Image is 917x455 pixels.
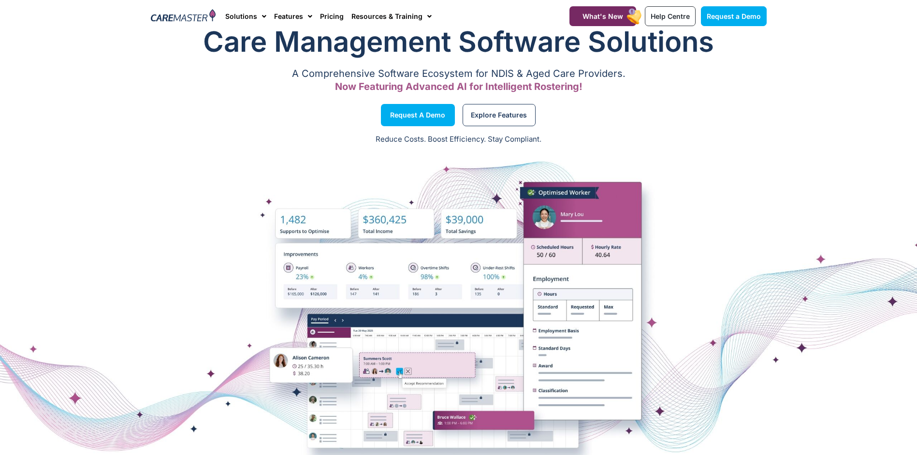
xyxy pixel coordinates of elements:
[471,113,527,117] span: Explore Features
[582,12,623,20] span: What's New
[651,12,690,20] span: Help Centre
[569,6,636,26] a: What's New
[151,71,767,77] p: A Comprehensive Software Ecosystem for NDIS & Aged Care Providers.
[390,113,445,117] span: Request a Demo
[151,9,216,24] img: CareMaster Logo
[335,81,582,92] span: Now Featuring Advanced AI for Intelligent Rostering!
[707,12,761,20] span: Request a Demo
[6,134,911,145] p: Reduce Costs. Boost Efficiency. Stay Compliant.
[701,6,767,26] a: Request a Demo
[463,104,536,126] a: Explore Features
[381,104,455,126] a: Request a Demo
[645,6,696,26] a: Help Centre
[151,22,767,61] h1: Care Management Software Solutions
